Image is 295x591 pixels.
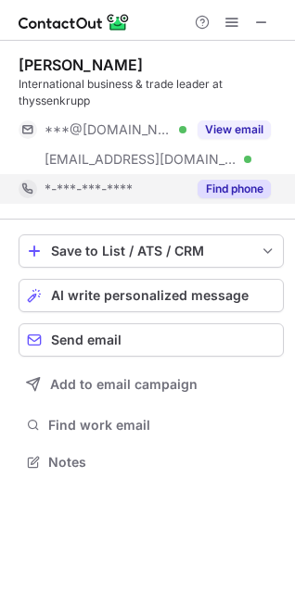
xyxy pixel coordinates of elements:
[19,11,130,33] img: ContactOut v5.3.10
[51,333,122,347] span: Send email
[19,449,284,475] button: Notes
[19,412,284,438] button: Find work email
[45,121,173,138] span: ***@[DOMAIN_NAME]
[19,76,284,109] div: International business & trade leader at thyssenkrupp
[198,180,271,198] button: Reveal Button
[51,288,249,303] span: AI write personalized message
[48,454,276,471] span: Notes
[19,56,143,74] div: [PERSON_NAME]
[48,417,276,434] span: Find work email
[50,377,198,392] span: Add to email campaign
[19,279,284,312] button: AI write personalized message
[45,151,237,168] span: [EMAIL_ADDRESS][DOMAIN_NAME]
[19,323,284,357] button: Send email
[19,368,284,401] button: Add to email campaign
[51,244,251,258] div: Save to List / ATS / CRM
[19,234,284,268] button: save-profile-one-click
[198,120,271,139] button: Reveal Button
